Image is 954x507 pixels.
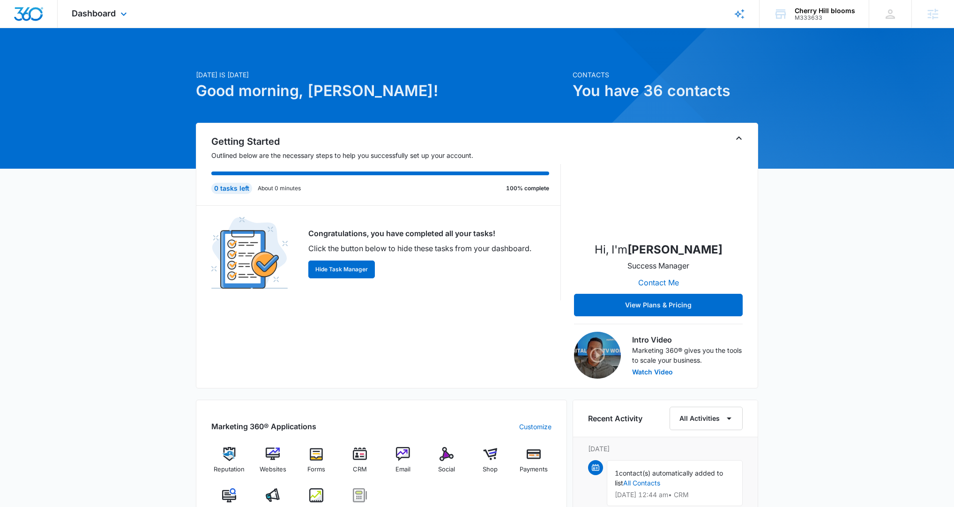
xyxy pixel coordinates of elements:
div: 0 tasks left [211,183,252,194]
span: CRM [353,465,367,474]
h2: Getting Started [211,134,561,149]
a: All Contacts [623,479,660,487]
img: website_grey.svg [15,24,22,32]
p: About 0 minutes [258,184,301,193]
span: Social [438,465,455,474]
h2: Marketing 360® Applications [211,421,316,432]
span: contact(s) automatically added to list [615,469,723,487]
button: Hide Task Manager [308,261,375,278]
p: 100% complete [506,184,549,193]
img: logo_orange.svg [15,15,22,22]
a: Forms [298,447,335,481]
button: Watch Video [632,369,673,375]
span: 1 [615,469,619,477]
div: account name [795,7,855,15]
p: Click the button below to hide these tasks from your dashboard. [308,243,531,254]
h1: Good morning, [PERSON_NAME]! [196,80,567,102]
div: Keywords by Traffic [104,55,158,61]
img: tab_keywords_by_traffic_grey.svg [93,54,101,62]
p: Hi, I'm [595,241,723,258]
div: account id [795,15,855,21]
span: Dashboard [72,8,116,18]
p: Marketing 360® gives you the tools to scale your business. [632,345,743,365]
p: Congratulations, you have completed all your tasks! [308,228,531,239]
h3: Intro Video [632,334,743,345]
a: Shop [472,447,508,481]
div: Domain Overview [36,55,84,61]
p: Success Manager [627,260,689,271]
p: Outlined below are the necessary steps to help you successfully set up your account. [211,150,561,160]
img: Cheyenne von Hoene [611,140,705,234]
span: Email [395,465,410,474]
button: Contact Me [629,271,688,294]
p: [DATE] is [DATE] [196,70,567,80]
button: Toggle Collapse [733,133,745,144]
a: Websites [255,447,291,481]
a: Social [429,447,465,481]
span: Forms [307,465,325,474]
div: v 4.0.25 [26,15,46,22]
a: Payments [515,447,552,481]
p: Contacts [573,70,758,80]
span: Websites [260,465,286,474]
a: CRM [342,447,378,481]
h1: You have 36 contacts [573,80,758,102]
button: All Activities [670,407,743,430]
a: Email [385,447,421,481]
img: Intro Video [574,332,621,379]
span: Payments [520,465,548,474]
span: Reputation [214,465,245,474]
h6: Recent Activity [588,413,642,424]
div: Domain: [DOMAIN_NAME] [24,24,103,32]
span: Shop [483,465,498,474]
img: tab_domain_overview_orange.svg [25,54,33,62]
a: Reputation [211,447,247,481]
p: [DATE] [588,444,743,454]
button: View Plans & Pricing [574,294,743,316]
strong: [PERSON_NAME] [627,243,723,256]
a: Customize [519,422,552,432]
p: [DATE] 12:44 am • CRM [615,492,735,498]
